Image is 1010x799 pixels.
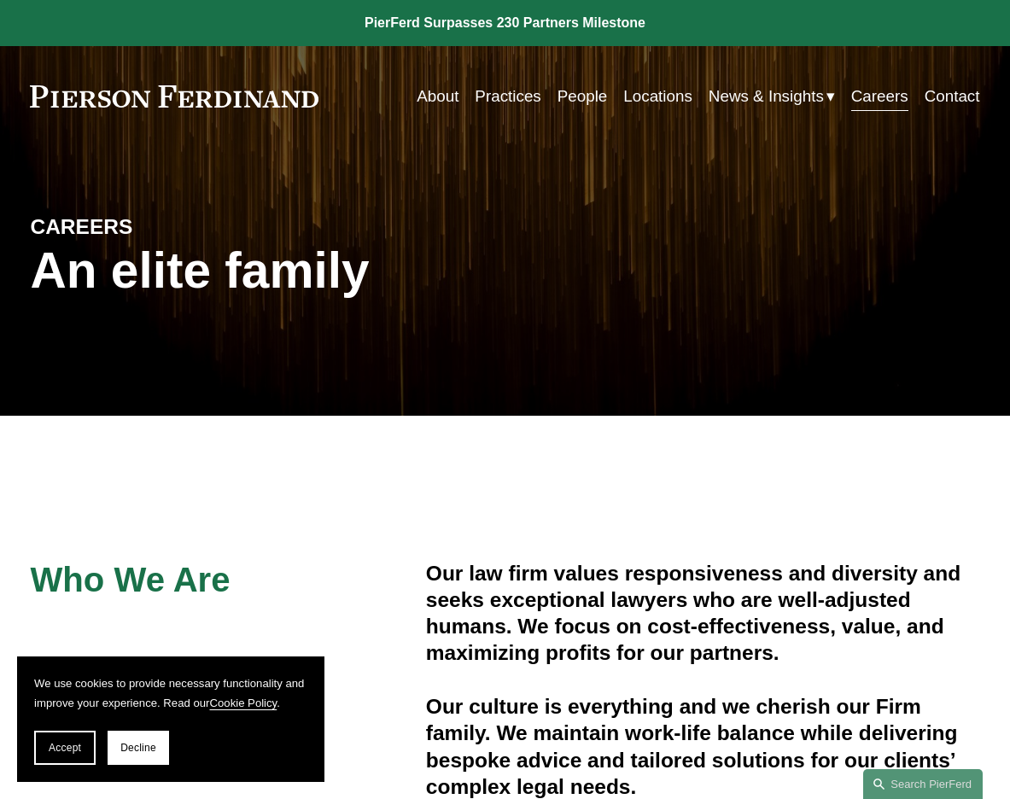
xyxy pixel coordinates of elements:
a: Careers [851,80,908,113]
h4: Our culture is everything and we cherish our Firm family. We maintain work-life balance while del... [426,693,980,799]
a: People [558,80,608,113]
h4: CAREERS [30,213,267,240]
h1: An elite family [30,242,505,299]
a: Practices [475,80,540,113]
span: Who We Are [30,561,230,599]
span: Accept [49,742,81,754]
a: Locations [623,80,692,113]
a: folder dropdown [709,80,835,113]
h4: Our law firm values responsiveness and diversity and seeks exceptional lawyers who are well-adjus... [426,560,980,666]
span: News & Insights [709,82,824,111]
a: Cookie Policy [210,697,277,709]
a: About [417,80,458,113]
button: Accept [34,731,96,765]
a: Search this site [863,769,983,799]
p: We use cookies to provide necessary functionality and improve your experience. Read our . [34,674,307,714]
section: Cookie banner [17,656,324,782]
a: Contact [925,80,980,113]
button: Decline [108,731,169,765]
span: Decline [120,742,156,754]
